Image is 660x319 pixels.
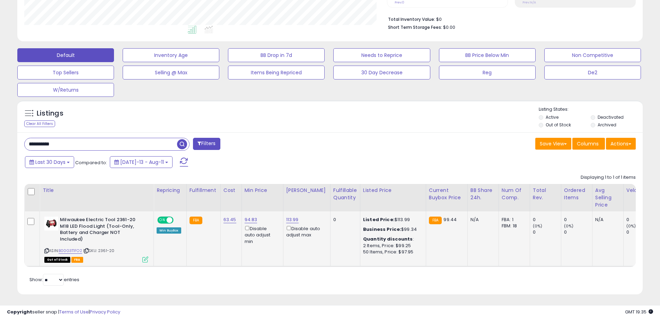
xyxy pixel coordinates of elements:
strong: Copyright [7,309,32,315]
a: 63.45 [223,216,236,223]
button: Last 30 Days [25,156,74,168]
div: 0 [626,217,654,223]
button: W/Returns [17,83,114,97]
div: Disable auto adjust min [245,225,278,245]
div: 50 Items, Price: $97.95 [363,249,421,255]
span: $0.00 [443,24,455,31]
div: : [363,236,421,242]
div: seller snap | | [7,309,120,316]
div: Listed Price [363,187,423,194]
div: Win BuyBox [157,227,181,234]
label: Active [546,114,558,120]
a: Terms of Use [59,309,89,315]
span: FBA [71,257,83,263]
button: Default [17,48,114,62]
div: Fulfillment [190,187,218,194]
div: $113.99 [363,217,421,223]
div: Repricing [157,187,184,194]
div: FBA: 1 [502,217,525,223]
button: BB Drop in 7d [228,48,325,62]
small: (0%) [626,223,636,229]
span: OFF [173,217,184,223]
div: Total Rev. [533,187,558,201]
li: $0 [388,15,631,23]
b: Listed Price: [363,216,395,223]
div: Num of Comp. [502,187,527,201]
div: 0 [333,217,355,223]
div: Clear All Filters [24,120,55,127]
small: Prev: N/A [522,0,536,5]
small: FBA [190,217,202,224]
button: Non Competitive [544,48,641,62]
div: Title [43,187,151,194]
small: FBA [429,217,442,224]
span: [DATE]-13 - Aug-11 [120,159,164,166]
span: 2025-09-11 19:35 GMT [625,309,653,315]
div: 2 Items, Price: $99.25 [363,243,421,249]
b: Business Price: [363,226,401,233]
div: Displaying 1 to 1 of 1 items [581,174,636,181]
div: Velocity [626,187,652,194]
img: 51vFq8DPABL._SL40_.jpg [44,217,58,230]
a: Privacy Policy [90,309,120,315]
div: 0 [533,229,561,235]
button: BB Price Below Min [439,48,536,62]
span: Show: entries [29,276,79,283]
span: Columns [577,140,599,147]
button: Actions [606,138,636,150]
div: Disable auto adjust max [286,225,325,238]
label: Out of Stock [546,122,571,128]
div: N/A [470,217,493,223]
b: Short Term Storage Fees: [388,24,442,30]
div: Current Buybox Price [429,187,465,201]
button: Inventory Age [123,48,219,62]
button: Items Being Repriced [228,66,325,79]
div: Avg Selling Price [595,187,621,209]
button: De2 [544,66,641,79]
span: Compared to: [75,159,107,166]
span: | SKU: 2361-20 [83,248,114,253]
b: Total Inventory Value: [388,16,435,22]
p: Listing States: [539,106,643,113]
div: FBM: 18 [502,223,525,229]
div: 0 [564,229,592,235]
div: 0 [564,217,592,223]
div: BB Share 24h. [470,187,496,201]
div: ASIN: [44,217,148,262]
div: [PERSON_NAME] [286,187,327,194]
button: Reg [439,66,536,79]
small: (0%) [564,223,574,229]
small: (0%) [533,223,543,229]
button: Top Sellers [17,66,114,79]
label: Deactivated [598,114,624,120]
div: $99.34 [363,226,421,233]
div: 0 [533,217,561,223]
span: Last 30 Days [35,159,65,166]
button: [DATE]-13 - Aug-11 [110,156,173,168]
span: All listings that are currently out of stock and unavailable for purchase on Amazon [44,257,70,263]
a: 94.83 [245,216,257,223]
a: B00G3T1FO2 [59,248,82,254]
b: Quantity discounts [363,236,413,242]
h5: Listings [37,109,63,118]
span: 99.44 [443,216,457,223]
div: Ordered Items [564,187,589,201]
button: Save View [535,138,571,150]
button: 30 Day Decrease [333,66,430,79]
a: 113.99 [286,216,299,223]
small: Prev: 0 [395,0,404,5]
button: Filters [193,138,220,150]
div: Min Price [245,187,280,194]
div: 0 [626,229,654,235]
label: Archived [598,122,616,128]
div: N/A [595,217,618,223]
div: Fulfillable Quantity [333,187,357,201]
button: Selling @ Max [123,66,219,79]
b: Milwaukee Electric Tool 2361-20 M18 LED Flood Light (Tool-Only, Battery and Charger NOT Included) [60,217,144,244]
button: Needs to Reprice [333,48,430,62]
span: ON [158,217,167,223]
button: Columns [572,138,605,150]
div: Cost [223,187,239,194]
